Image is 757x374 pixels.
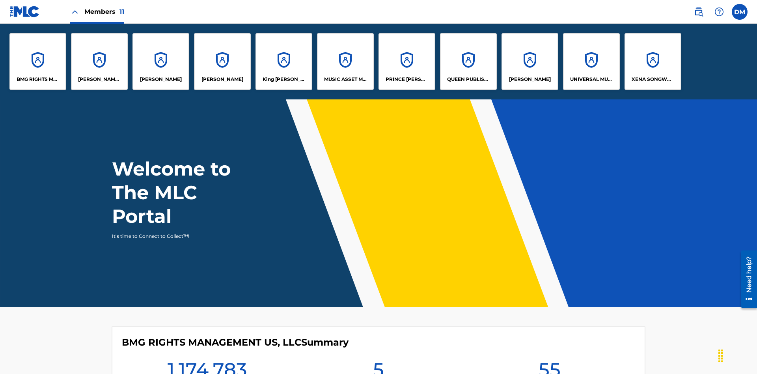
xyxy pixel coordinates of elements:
a: Accounts[PERSON_NAME] [194,33,251,90]
p: MUSIC ASSET MANAGEMENT (MAM) [324,76,367,83]
p: It's time to Connect to Collect™! [112,233,249,240]
img: MLC Logo [9,6,40,17]
p: BMG RIGHTS MANAGEMENT US, LLC [17,76,60,83]
img: Close [70,7,80,17]
a: Accounts[PERSON_NAME] [502,33,558,90]
p: RONALD MCTESTERSON [509,76,551,83]
span: Members [84,7,124,16]
img: help [714,7,724,17]
p: UNIVERSAL MUSIC PUB GROUP [570,76,613,83]
div: Help [711,4,727,20]
div: User Menu [732,4,748,20]
p: PRINCE MCTESTERSON [386,76,429,83]
h4: BMG RIGHTS MANAGEMENT US, LLC [122,337,349,348]
img: search [694,7,703,17]
a: Accounts[PERSON_NAME] [132,33,189,90]
h1: Welcome to The MLC Portal [112,157,259,228]
a: AccountsMUSIC ASSET MANAGEMENT (MAM) [317,33,374,90]
p: ELVIS COSTELLO [140,76,182,83]
div: Drag [714,344,727,368]
a: AccountsBMG RIGHTS MANAGEMENT US, LLC [9,33,66,90]
a: Public Search [691,4,707,20]
p: EYAMA MCSINGER [201,76,243,83]
iframe: Resource Center [735,247,757,312]
p: CLEO SONGWRITER [78,76,121,83]
a: AccountsKing [PERSON_NAME] [255,33,312,90]
p: XENA SONGWRITER [632,76,675,83]
span: 11 [119,8,124,15]
iframe: Chat Widget [718,336,757,374]
a: Accounts[PERSON_NAME] SONGWRITER [71,33,128,90]
a: AccountsUNIVERSAL MUSIC PUB GROUP [563,33,620,90]
a: AccountsPRINCE [PERSON_NAME] [378,33,435,90]
a: AccountsQUEEN PUBLISHA [440,33,497,90]
a: AccountsXENA SONGWRITER [625,33,681,90]
p: King McTesterson [263,76,306,83]
p: QUEEN PUBLISHA [447,76,490,83]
